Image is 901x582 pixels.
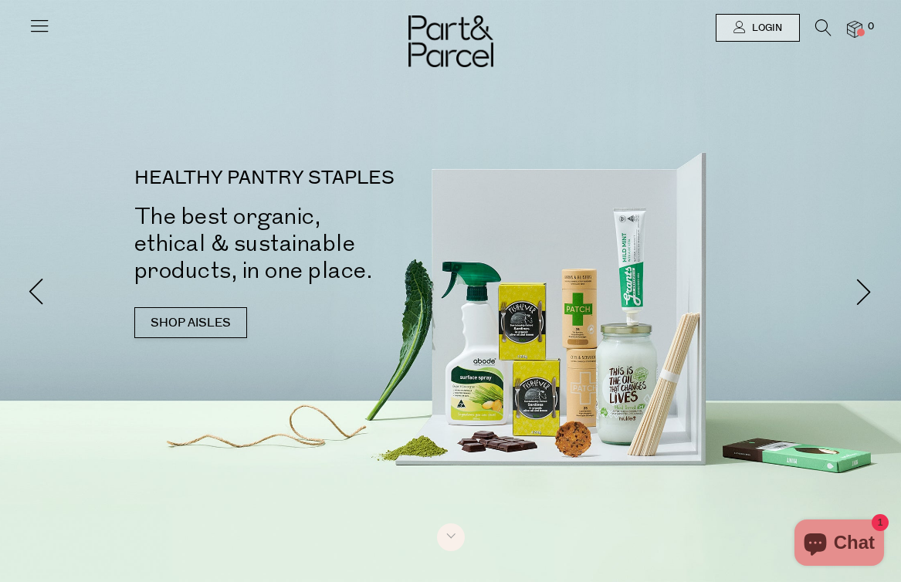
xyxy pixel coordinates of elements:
h2: The best organic, ethical & sustainable products, in one place. [134,203,474,284]
span: 0 [864,20,878,34]
inbox-online-store-chat: Shopify online store chat [790,519,889,570]
a: SHOP AISLES [134,307,247,338]
a: 0 [847,21,862,37]
p: HEALTHY PANTRY STAPLES [134,169,474,188]
img: Part&Parcel [408,15,493,67]
a: Login [716,14,800,42]
span: Login [748,22,782,35]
